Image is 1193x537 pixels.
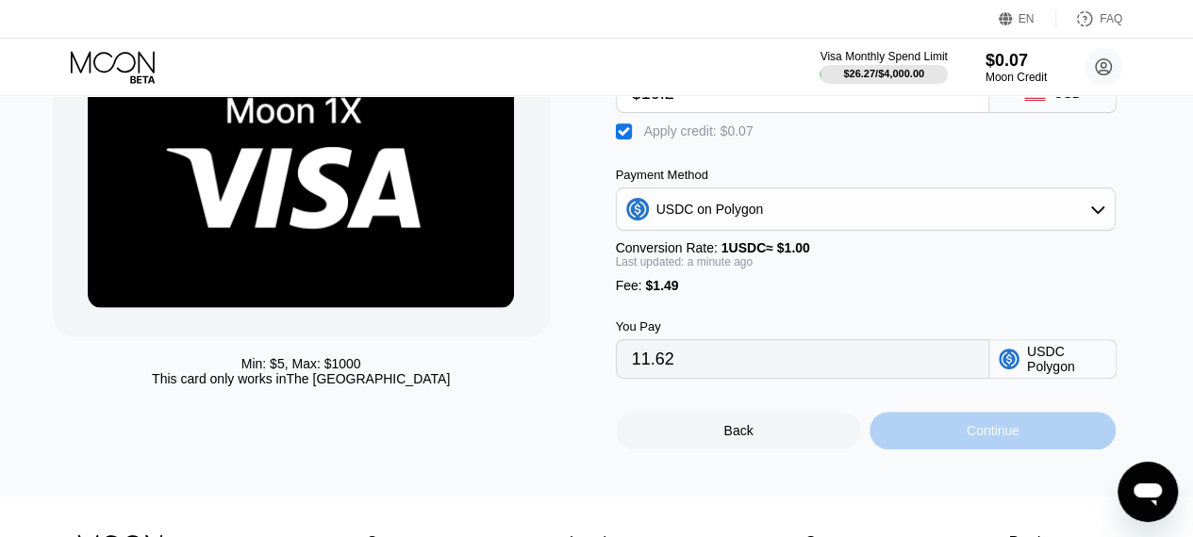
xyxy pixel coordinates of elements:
span: 1 USDC ≈ $1.00 [721,240,810,255]
div: USDC on Polygon [617,190,1116,228]
div: Apply credit: $0.07 [644,123,754,138]
div: Visa Monthly Spend Limit [820,50,947,63]
div: Back [616,412,862,449]
div: Continue [870,412,1116,449]
div: This card only works in The [GEOGRAPHIC_DATA] [152,371,450,386]
div: Moon Credit [986,71,1047,84]
div: $0.07Moon Credit [986,51,1047,84]
div: Min: $ 5 , Max: $ 1000 [241,356,361,371]
div: EN [1019,12,1035,25]
iframe: Button to launch messaging window [1118,462,1178,522]
div:  [616,122,635,141]
div: Continue [967,423,1019,438]
div: $26.27 / $4,000.00 [843,68,924,79]
div: $0.07 [986,51,1047,71]
div: EN [999,9,1056,28]
div: USDC on Polygon [656,202,764,217]
div: Conversion Rate: [616,240,1117,255]
div: Last updated: a minute ago [616,255,1117,268]
div: FAQ [1100,12,1122,25]
div: Payment Method [616,168,1117,182]
div: USDC Polygon [1027,344,1106,374]
div: You Pay [616,319,990,334]
div: Back [723,423,753,438]
div: FAQ [1056,9,1122,28]
div: Fee : [616,278,1117,293]
div: Visa Monthly Spend Limit$26.27/$4,000.00 [820,50,947,84]
span: $1.49 [645,278,678,293]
